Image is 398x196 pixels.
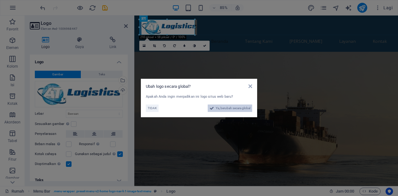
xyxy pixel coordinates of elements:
font: TIDAK [148,106,157,110]
button: Ya, berubah secara global [208,105,252,112]
font: Apakah Anda ingin menjadikan ini logo situs web baru? [146,95,233,99]
button: TIDAK [146,105,159,112]
font: Ya, berubah secara global [216,106,250,110]
font: Ubah logo secara global? [146,84,191,89]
